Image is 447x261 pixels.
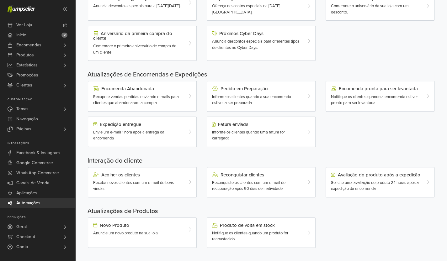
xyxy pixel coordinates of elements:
[16,158,53,168] span: Google Commerce
[93,94,179,106] span: Recupere vendas perdidas enviando e-mails para clientes que abandonaram a compra
[93,223,183,228] div: Novo Produto
[212,172,301,177] div: Reconquistar clientes
[93,86,183,91] div: Encomenda Abandonada
[16,168,59,178] span: WhatsApp Commerce
[93,130,164,141] span: Envie um e-mail 1 hora após a entrega da encomenda
[93,231,158,236] span: Anuncie um novo produto na sua loja
[212,31,301,36] div: Próximos Cyber Days
[212,94,291,106] span: Informe os clientes quando a sua encomenda estiver a ser preparada
[16,188,37,198] span: Aplicações
[16,232,35,242] span: Checkout
[331,94,418,106] span: Notifique os clientes quando a encomenda estiver pronto para ser levantada
[212,3,280,15] span: Ofereça descontos especiais na [DATE][GEOGRAPHIC_DATA].
[212,223,301,228] div: Produto de volta em stock
[212,130,285,141] span: Informe os clientes quando uma fatura for carregada
[8,98,75,102] p: Customização
[88,207,435,215] h5: Atualizações de Produtos
[16,242,28,252] span: Conta
[16,50,34,60] span: Produtos
[212,122,301,127] div: Fatura enviada
[61,33,67,38] span: 2
[16,30,26,40] span: Início
[212,39,299,50] span: Anuncia descontos especiais para diferentes tipos de clientes no Cyber Days.
[331,180,419,191] span: Solicite uma avaliação do produto 24 horas após a expedição da encomenda
[93,44,176,55] span: Comemore o primeiro aniversário de compra de um cliente
[212,180,285,191] span: Reconquiste os clientes com um e-mail de recuperação após 90 dias de inatividade
[8,216,75,219] p: Definições
[88,157,435,164] h5: Interação do cliente
[16,148,60,158] span: Facebook & Instagram
[16,222,27,232] span: Geral
[16,80,32,90] span: Clientes
[93,122,183,127] div: Expedição entregue
[93,31,183,41] div: Aniversário da primeira compra do cliente
[331,172,420,177] div: Avaliação do produto após a expedição
[93,172,183,177] div: Acolher os clientes
[331,3,409,15] span: Comemore o aniversário da sua loja com um desconto.
[16,114,38,124] span: Navegação
[8,142,75,145] p: Integrações
[16,198,40,208] span: Automações
[16,124,31,134] span: Páginas
[16,70,38,80] span: Promoções
[93,3,181,8] span: Anuncia descontos especiais para a [DATE][DATE].
[88,71,435,78] h5: Atualizações de Encomendas e Expedições
[16,40,41,50] span: Encomendas
[212,231,288,242] span: Notifique os clientes quando um produto for reabastecido
[16,20,32,30] span: Ver Loja
[93,180,175,191] span: Receba novos clientes com um e-mail de boas-vindas
[331,86,420,91] div: Encomenda pronta para ser levantada
[16,104,29,114] span: Temas
[16,178,49,188] span: Canais de Venda
[212,86,301,91] div: Pedido em Preparação
[16,60,38,70] span: Estatísticas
